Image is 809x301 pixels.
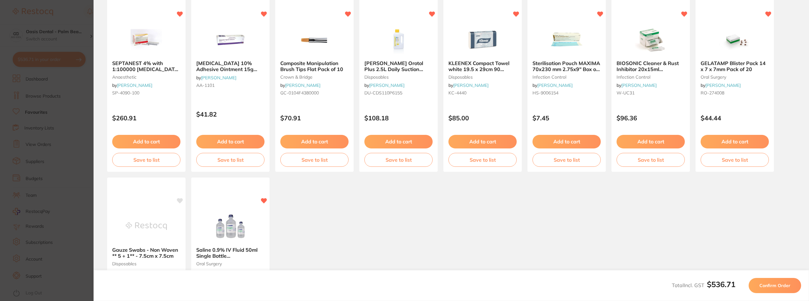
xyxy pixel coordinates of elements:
[532,114,601,122] p: $7.45
[749,278,801,293] button: Confirm Order
[532,135,601,148] button: Add to cart
[364,82,404,88] span: by
[126,24,167,55] img: SEPTANEST 4% with 1:100000 adrenalin 2.2ml 2xBox 50 GOLD
[707,280,735,289] b: $536.71
[701,82,741,88] span: by
[117,82,152,88] a: [PERSON_NAME]
[705,82,741,88] a: [PERSON_NAME]
[196,83,265,88] small: AA-1101
[201,75,236,81] a: [PERSON_NAME]
[617,60,685,72] b: BIOSONIC Cleaner & Rust Inhibitor 20x15ml Packets=76L
[112,269,157,275] span: by
[196,135,265,148] button: Add to cart
[9,6,117,117] div: message notification from Restocq, 2w ago. Hi undefined, ​ Starting 11 August, we’re making some ...
[759,283,790,288] span: Confirm Order
[364,114,433,122] p: $108.18
[617,153,685,167] button: Save to list
[196,60,265,72] b: XYLOCAINE 10% Adhesive Ointment 15g Tube Topical
[532,90,601,95] small: HS-9006154
[537,82,573,88] a: [PERSON_NAME]
[448,60,517,72] b: KLEENEX Compact Towel white 19.5 x 29cm 90 sheets Pk of 24
[364,75,433,80] small: disposables
[617,75,685,80] small: infection control
[27,10,112,105] div: Message content
[196,247,265,259] b: Saline 0.9% IV Fluid 50ml Single Bottle Sodium Chloride
[364,90,433,95] small: DU-CDS110P6155
[112,261,180,266] small: disposables
[196,153,265,167] button: Save to list
[27,107,112,113] p: Message from Restocq, sent 2w ago
[126,210,167,242] img: Gauze Swabs - Non Woven ** 5 + 1** - 7.5cm x 7.5cm
[701,135,769,148] button: Add to cart
[617,82,657,88] span: by
[112,82,152,88] span: by
[117,269,157,275] a: Independent Dental
[448,114,517,122] p: $85.00
[364,135,433,148] button: Add to cart
[112,135,180,148] button: Add to cart
[112,114,180,122] p: $260.91
[112,60,180,72] b: SEPTANEST 4% with 1:100000 adrenalin 2.2ml 2xBox 50 GOLD
[630,24,671,55] img: BIOSONIC Cleaner & Rust Inhibitor 20x15ml Packets=76L
[546,24,587,55] img: Sterilisation Pouch MAXIMA 70x230 mm 2.75x9" Box of 200
[210,24,251,55] img: XYLOCAINE 10% Adhesive Ointment 15g Tube Topical
[280,75,349,80] small: crown & bridge
[280,135,349,148] button: Add to cart
[532,60,601,72] b: Sterilisation Pouch MAXIMA 70x230 mm 2.75x9" Box of 200
[14,11,24,21] img: Profile image for Restocq
[378,24,419,55] img: Durr Orotol Plus 2.5L Daily Suction Cleaning
[280,82,320,88] span: by
[196,111,265,118] p: $41.82
[201,269,236,275] a: [PERSON_NAME]
[364,60,433,72] b: Durr Orotol Plus 2.5L Daily Suction Cleaning
[294,24,335,55] img: Composite Manipulation Brush Tips Flat Pack of 10
[448,153,517,167] button: Save to list
[112,153,180,167] button: Save to list
[196,269,236,275] span: by
[701,153,769,167] button: Save to list
[27,10,112,158] div: Hi undefined, ​ Starting [DATE], we’re making some updates to our product offerings on the Restoc...
[369,82,404,88] a: [PERSON_NAME]
[532,153,601,167] button: Save to list
[532,82,573,88] span: by
[448,135,517,148] button: Add to cart
[462,24,503,55] img: KLEENEX Compact Towel white 19.5 x 29cm 90 sheets Pk of 24
[112,75,180,80] small: anaesthetic
[701,60,769,72] b: GELATAMP Blister Pack 14 x 7 x 7mm Pack of 20
[364,153,433,167] button: Save to list
[701,114,769,122] p: $44.44
[448,90,517,95] small: KC-4440
[285,82,320,88] a: [PERSON_NAME]
[617,135,685,148] button: Add to cart
[280,114,349,122] p: $70.91
[701,90,769,95] small: RO-274008
[617,90,685,95] small: W-UC31
[280,153,349,167] button: Save to list
[453,82,489,88] a: [PERSON_NAME]
[617,114,685,122] p: $96.36
[112,90,180,95] small: SP-4090-100
[714,24,755,55] img: GELATAMP Blister Pack 14 x 7 x 7mm Pack of 20
[280,90,349,95] small: GC-0104F4380000
[196,75,236,81] span: by
[448,75,517,80] small: disposables
[280,60,349,72] b: Composite Manipulation Brush Tips Flat Pack of 10
[621,82,657,88] a: [PERSON_NAME]
[210,210,251,242] img: Saline 0.9% IV Fluid 50ml Single Bottle Sodium Chloride
[196,261,265,266] small: oral surgery
[701,75,769,80] small: oral surgery
[112,247,180,259] b: Gauze Swabs - Non Woven ** 5 + 1** - 7.5cm x 7.5cm
[532,75,601,80] small: infection control
[672,282,735,288] span: Total Incl. GST
[448,82,489,88] span: by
